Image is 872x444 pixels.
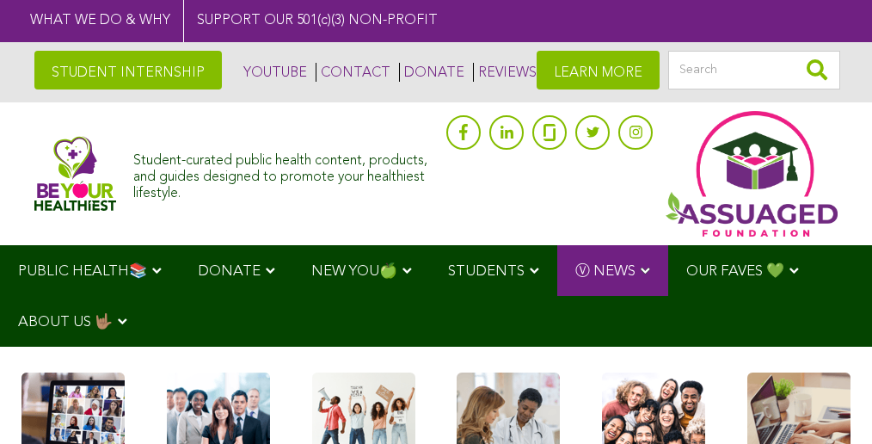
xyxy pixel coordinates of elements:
a: DONATE [399,63,464,82]
span: DONATE [198,264,261,279]
a: LEARN MORE [537,51,660,89]
a: STUDENT INTERNSHIP [34,51,222,89]
input: Search [668,51,840,89]
a: REVIEWS [473,63,537,82]
span: STUDENTS [448,264,525,279]
div: Student-curated public health content, products, and guides designed to promote your healthiest l... [133,145,438,203]
span: Ⓥ NEWS [575,264,636,279]
span: NEW YOU🍏 [311,264,397,279]
a: YOUTUBE [239,63,307,82]
img: Assuaged [34,136,116,211]
a: CONTACT [316,63,390,82]
span: ABOUT US 🤟🏽 [18,315,113,330]
span: OUR FAVES 💚 [686,264,784,279]
img: Assuaged App [666,111,838,237]
span: PUBLIC HEALTH📚 [18,264,147,279]
img: glassdoor [543,124,556,141]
